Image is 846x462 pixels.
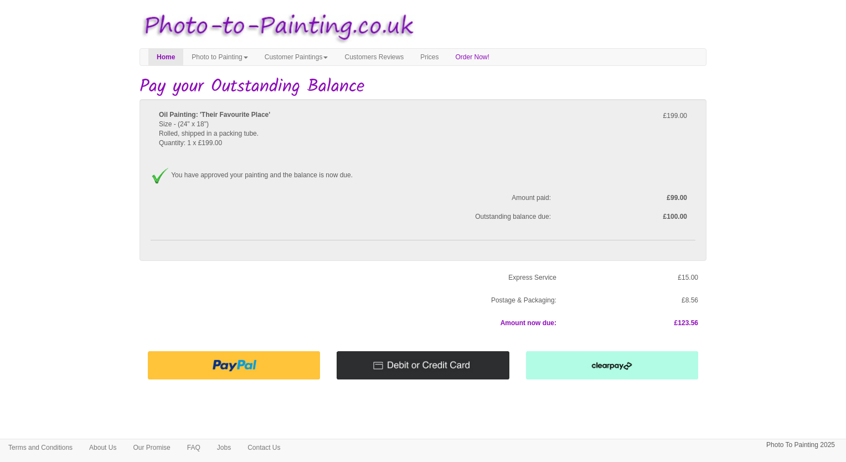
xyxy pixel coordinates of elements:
[183,49,256,65] a: Photo to Painting
[209,439,239,456] a: Jobs
[125,439,178,456] a: Our Promise
[148,295,556,306] p: Postage & Packaging:
[337,351,509,379] img: Pay with Credit/Debit card
[179,439,209,456] a: FAQ
[239,439,288,456] a: Contact Us
[151,110,559,158] div: Size - (24" x 18") Rolled, shipped in a packing tube. Quantity: 1 x £199.00
[573,317,698,329] p: £123.56
[81,439,125,456] a: About Us
[573,295,698,306] p: £8.56
[766,439,835,451] p: Photo To Painting 2025
[256,49,337,65] a: Customer Paintings
[171,171,353,179] span: You have approved your painting and the balance is now due.
[134,6,417,48] img: Photo to Painting
[336,49,412,65] a: Customers Reviews
[559,193,695,222] label: £99.00 £100.00
[526,351,698,379] img: Pay with clearpay
[140,272,565,284] p: Express Service
[148,317,556,329] p: Amount now due:
[140,77,706,96] h1: Pay your Outstanding Balance
[447,49,498,65] a: Order Now!
[148,351,320,379] img: Pay with PayPal
[412,49,447,65] a: Prices
[151,193,559,222] span: Amount paid: Outstanding balance due:
[568,110,687,122] p: £199.00
[148,49,183,65] a: Home
[565,272,706,284] p: £15.00
[151,167,169,184] img: Approved
[159,111,270,119] b: Oil Painting: 'Their Favourite Place'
